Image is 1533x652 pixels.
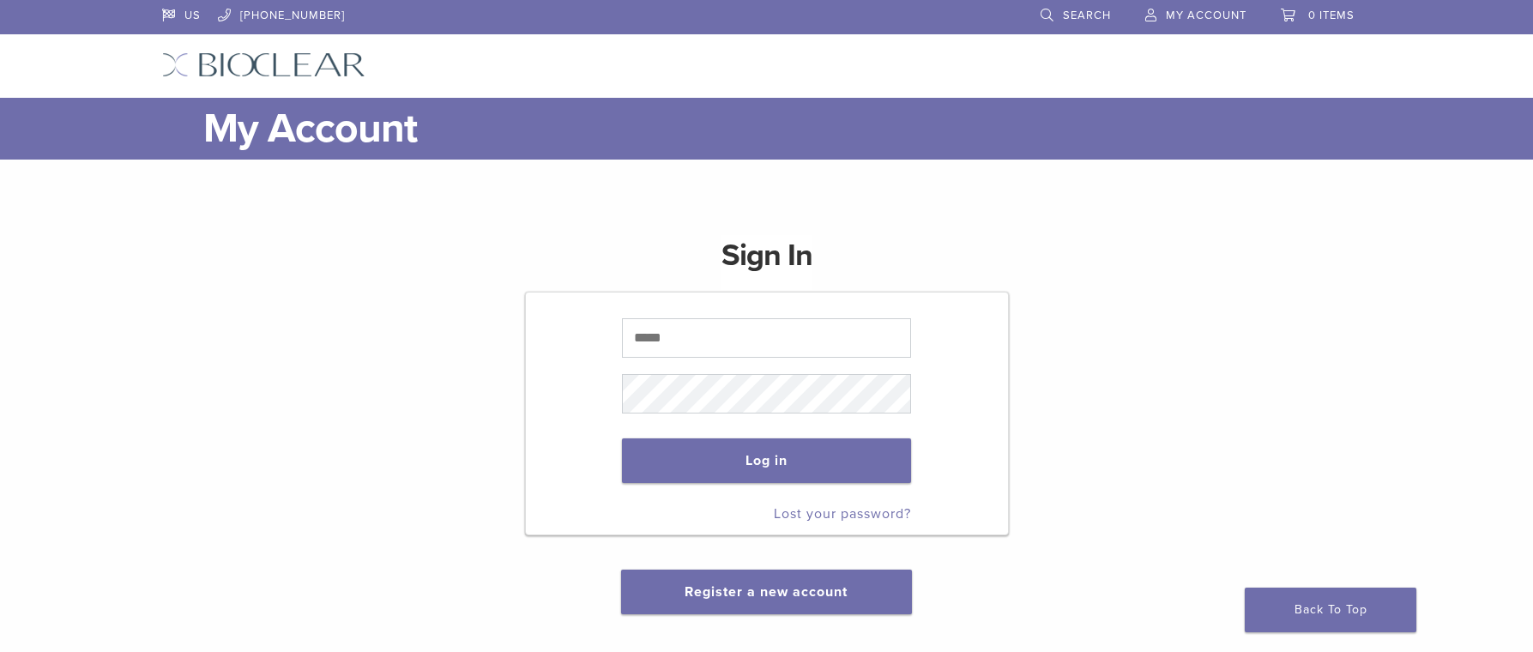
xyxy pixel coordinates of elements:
span: 0 items [1308,9,1355,22]
button: Log in [622,438,911,483]
a: Lost your password? [774,505,911,522]
a: Back To Top [1245,588,1416,632]
span: Search [1063,9,1111,22]
h1: My Account [203,98,1372,160]
span: My Account [1166,9,1246,22]
button: Register a new account [621,570,911,614]
img: Bioclear [162,52,365,77]
h1: Sign In [721,235,812,290]
a: Register a new account [685,583,848,601]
